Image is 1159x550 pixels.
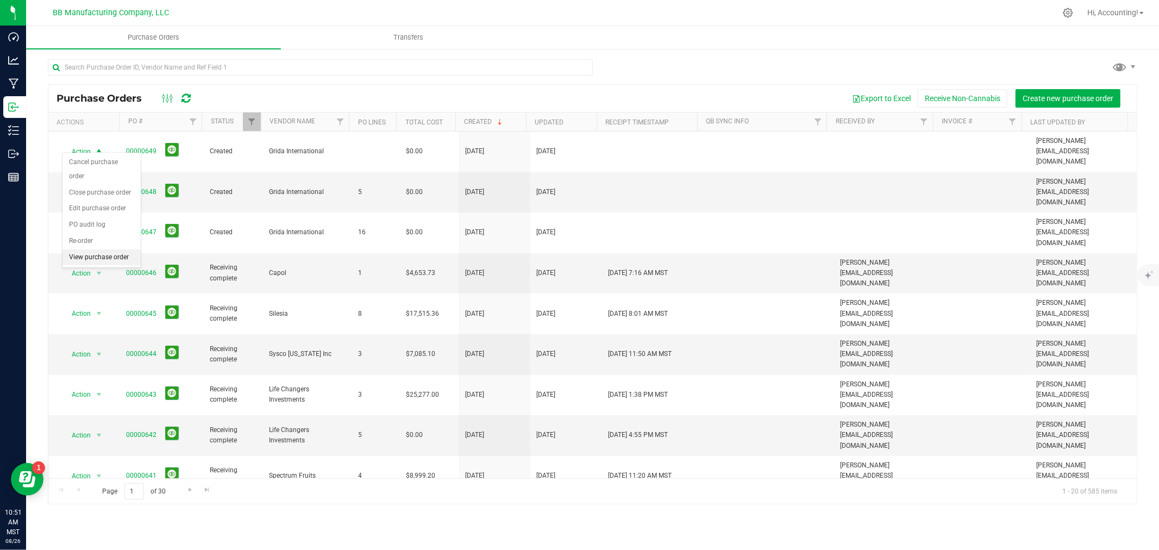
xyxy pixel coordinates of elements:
a: Receipt Timestamp [606,118,669,126]
span: Life Changers Investments [269,384,345,405]
inline-svg: Inventory [8,125,19,136]
inline-svg: Inbound [8,102,19,112]
span: 3 [358,390,393,400]
li: Edit purchase order [62,201,141,217]
li: PO audit log [62,217,141,233]
a: Invoice # [942,117,972,125]
a: Filter [915,112,933,131]
span: Action [62,387,92,402]
span: [DATE] 11:50 AM MST [608,349,672,359]
div: Manage settings [1061,8,1075,18]
span: Purchase Orders [113,33,194,42]
span: select [92,306,106,321]
span: $0.00 [406,146,423,157]
a: Filter [331,112,349,131]
inline-svg: Manufacturing [8,78,19,89]
span: [DATE] [537,390,556,400]
inline-svg: Outbound [8,148,19,159]
span: $8,999.20 [406,471,435,481]
span: [PERSON_NAME][EMAIL_ADDRESS][DOMAIN_NAME] [1036,217,1130,248]
span: [PERSON_NAME][EMAIL_ADDRESS][DOMAIN_NAME] [1036,298,1130,329]
span: [DATE] [537,187,556,197]
span: [DATE] [537,309,556,319]
span: [DATE] 8:01 AM MST [608,309,668,319]
span: select [92,468,106,484]
a: Received By [836,117,875,125]
span: Sysco [US_STATE] Inc [269,349,345,359]
a: Purchase Orders [26,26,281,49]
span: [PERSON_NAME][EMAIL_ADDRESS][DOMAIN_NAME] [840,258,934,289]
span: Purchase Orders [57,92,153,104]
span: Created [210,227,256,237]
span: Receiving complete [210,384,256,405]
span: [PERSON_NAME][EMAIL_ADDRESS][DOMAIN_NAME] [1036,379,1130,411]
span: [PERSON_NAME][EMAIL_ADDRESS][DOMAIN_NAME] [840,379,934,411]
span: [PERSON_NAME][EMAIL_ADDRESS][DOMAIN_NAME] [840,298,934,329]
span: [PERSON_NAME][EMAIL_ADDRESS][DOMAIN_NAME] [1036,460,1130,492]
span: $0.00 [406,227,423,237]
li: View purchase order [62,249,141,266]
a: PO # [128,117,142,125]
span: [PERSON_NAME][EMAIL_ADDRESS][DOMAIN_NAME] [840,339,934,370]
span: Silesia [269,309,345,319]
span: 5 [358,430,393,440]
a: 00000647 [126,228,156,236]
span: [DATE] [465,227,484,237]
span: [PERSON_NAME][EMAIL_ADDRESS][DOMAIN_NAME] [1036,177,1130,208]
span: Action [62,144,92,159]
span: [PERSON_NAME][EMAIL_ADDRESS][DOMAIN_NAME] [1036,136,1130,167]
a: PO Lines [358,118,386,126]
span: Create new purchase order [1023,94,1113,103]
span: Created [210,187,256,197]
span: Capol [269,268,345,278]
a: 00000641 [126,472,156,479]
span: [DATE] [465,430,484,440]
span: Transfers [379,33,438,42]
span: Created [210,146,256,157]
span: [DATE] 7:16 AM MST [608,268,668,278]
span: Grida International [269,227,345,237]
a: 00000649 [126,147,156,155]
a: Last Updated By [1030,118,1085,126]
a: Total Cost [405,118,443,126]
a: Filter [243,112,261,131]
span: Page of 30 [93,483,175,500]
span: 3 [358,349,393,359]
span: [DATE] [537,146,556,157]
span: 8 [358,309,393,319]
span: Spectrum Fruits [269,471,345,481]
span: [PERSON_NAME][EMAIL_ADDRESS][DOMAIN_NAME] [1036,258,1130,289]
span: Receiving complete [210,465,256,486]
span: Life Changers Investments [269,425,345,446]
span: 4 [358,471,393,481]
span: $0.00 [406,187,423,197]
a: 00000643 [126,391,156,398]
a: 00000646 [126,269,156,277]
span: [DATE] [537,471,556,481]
span: [PERSON_NAME][EMAIL_ADDRESS][DOMAIN_NAME] [840,460,934,492]
span: [DATE] [465,187,484,197]
input: Search Purchase Order ID, Vendor Name and Ref Field 1 [48,59,593,76]
iframe: Resource center [11,463,43,496]
li: Cancel purchase order [62,154,141,184]
input: 1 [124,483,144,500]
span: Grida International [269,146,345,157]
span: select [92,387,106,402]
a: Status [211,117,234,125]
li: Close purchase order [62,185,141,201]
span: $17,515.36 [406,309,439,319]
div: Actions [57,118,115,126]
span: Receiving complete [210,303,256,324]
span: Action [62,306,92,321]
a: 00000642 [126,431,156,439]
span: Receiving complete [210,425,256,446]
span: [DATE] [537,268,556,278]
span: select [92,347,106,362]
span: [DATE] 11:20 AM MST [608,471,672,481]
span: $4,653.73 [406,268,435,278]
span: 1 - 20 of 585 items [1054,483,1126,499]
span: $25,277.00 [406,390,439,400]
p: 08/26 [5,537,21,545]
a: Updated [535,118,563,126]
